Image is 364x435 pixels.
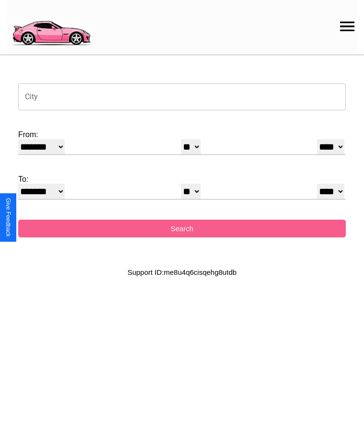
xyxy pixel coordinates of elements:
label: From: [18,130,346,139]
div: Give Feedback [5,198,11,237]
label: To: [18,175,346,184]
p: Support ID: me8u4q6cisqehg8utdb [127,266,237,279]
button: Search [18,220,346,237]
img: logo [7,5,95,48]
